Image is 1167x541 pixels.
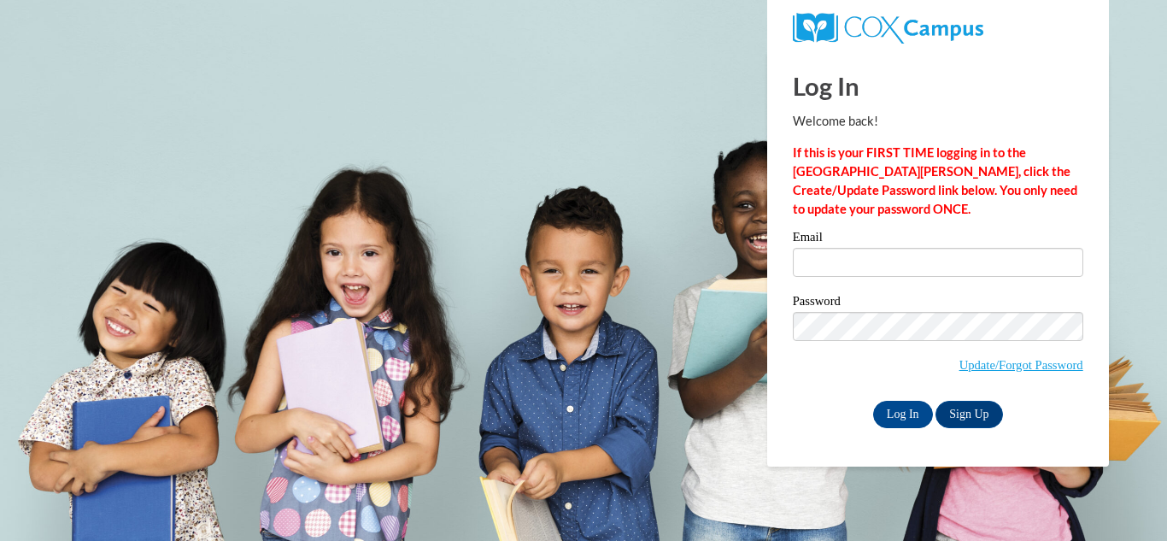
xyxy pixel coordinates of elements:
[793,231,1083,248] label: Email
[793,145,1077,216] strong: If this is your FIRST TIME logging in to the [GEOGRAPHIC_DATA][PERSON_NAME], click the Create/Upd...
[873,401,933,428] input: Log In
[793,112,1083,131] p: Welcome back!
[935,401,1002,428] a: Sign Up
[793,68,1083,103] h1: Log In
[793,13,983,44] img: COX Campus
[793,20,983,34] a: COX Campus
[959,358,1083,372] a: Update/Forgot Password
[793,295,1083,312] label: Password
